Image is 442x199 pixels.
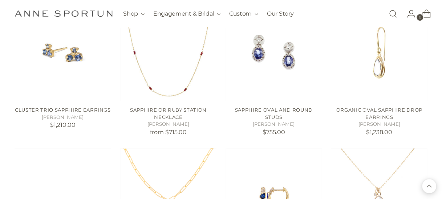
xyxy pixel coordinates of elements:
[50,121,76,128] span: $1,210.00
[422,179,436,193] button: Back to top
[235,107,313,120] a: Sapphire Oval and Round Studs
[401,7,415,21] a: Go to the account page
[120,5,216,101] a: Sapphire or Ruby Station Necklace
[15,10,113,17] a: Anne Sportun Fine Jewellery
[120,121,216,128] h5: [PERSON_NAME]
[386,7,400,21] a: Open search modal
[130,107,207,120] a: Sapphire or Ruby Station Necklace
[226,121,322,128] h5: [PERSON_NAME]
[417,14,423,21] span: 0
[15,5,111,101] a: Cluster Trio Sapphire Earrings
[331,5,427,101] a: Organic Oval Sapphire Drop Earrings
[331,121,427,128] h5: [PERSON_NAME]
[120,128,216,137] p: from $715.00
[123,6,145,22] button: Shop
[153,6,220,22] button: Engagement & Bridal
[336,107,422,120] a: Organic Oval Sapphire Drop Earrings
[226,5,322,101] a: Sapphire Oval and Round Studs
[267,6,293,22] a: Our Story
[15,107,111,113] a: Cluster Trio Sapphire Earrings
[263,129,285,136] span: $755.00
[366,129,392,136] span: $1,238.00
[15,114,111,121] h5: [PERSON_NAME]
[229,6,258,22] button: Custom
[416,7,431,21] a: Open cart modal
